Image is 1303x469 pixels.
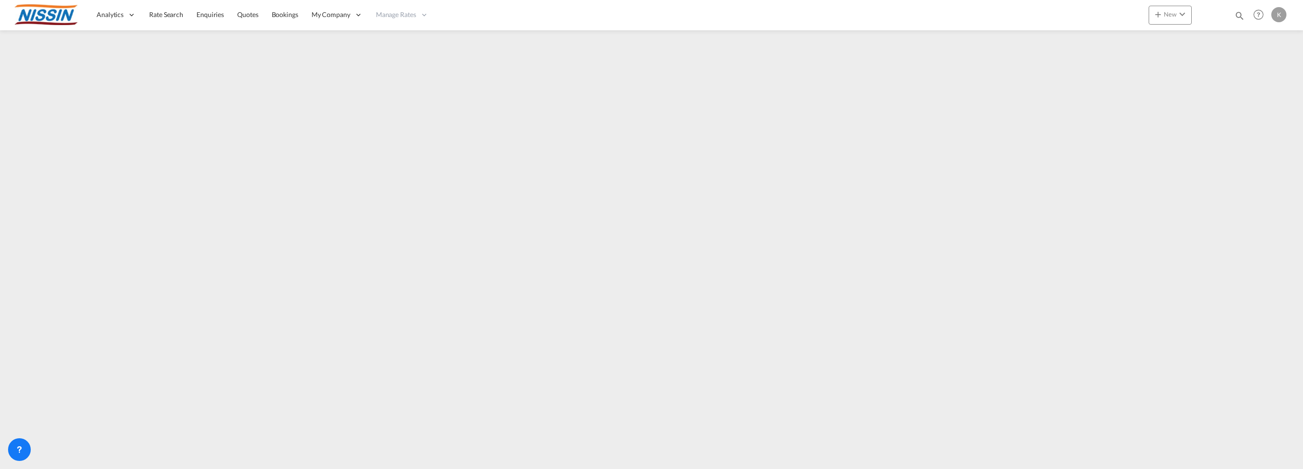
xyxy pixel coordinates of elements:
div: K [1271,7,1286,22]
span: My Company [312,10,350,19]
button: icon-plus 400-fgNewicon-chevron-down [1149,6,1192,25]
md-icon: icon-chevron-down [1177,9,1188,20]
md-icon: icon-plus 400-fg [1152,9,1164,20]
div: icon-magnify [1234,10,1245,25]
span: Bookings [272,10,298,18]
span: Rate Search [149,10,183,18]
div: Help [1250,7,1271,24]
span: New [1152,10,1188,18]
span: Help [1250,7,1267,23]
img: 485da9108dca11f0a63a77e390b9b49c.jpg [14,4,78,26]
md-icon: icon-magnify [1234,10,1245,21]
span: Enquiries [196,10,224,18]
span: Manage Rates [376,10,416,19]
span: Quotes [237,10,258,18]
span: Analytics [97,10,124,19]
